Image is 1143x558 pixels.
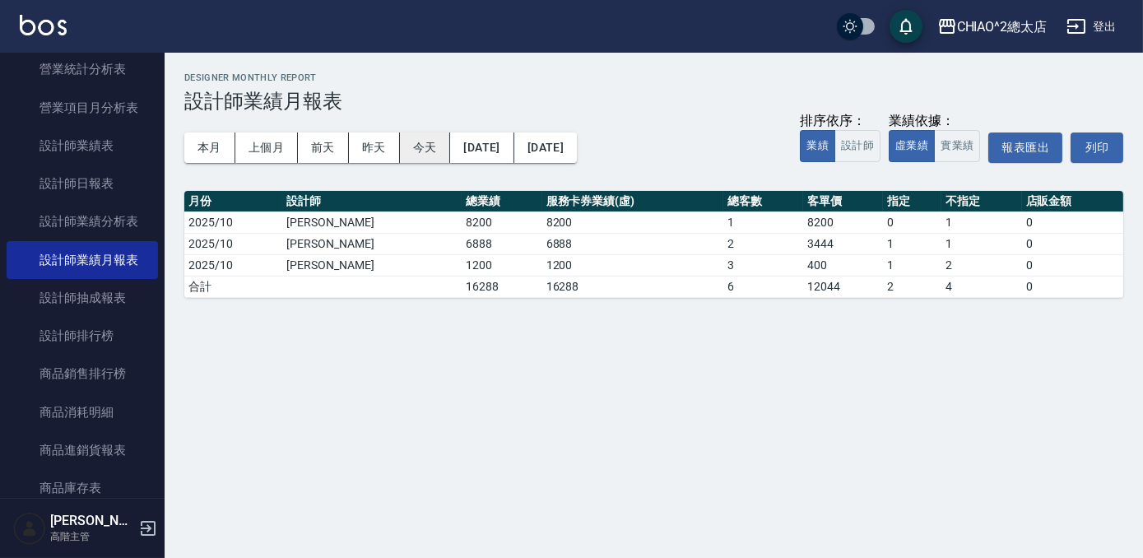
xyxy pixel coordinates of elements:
[7,279,158,317] a: 設計師抽成報表
[542,191,723,212] th: 服務卡券業績(虛)
[7,50,158,88] a: 營業統計分析表
[7,355,158,393] a: 商品銷售排行榜
[235,133,298,163] button: 上個月
[282,191,462,212] th: 設計師
[834,130,880,162] button: 設計師
[7,89,158,127] a: 營業項目月分析表
[803,191,883,212] th: 客單價
[883,212,941,233] td: 0
[184,72,1123,83] h2: Designer Monthly Report
[931,10,1054,44] button: CHIAO^2總太店
[1022,254,1123,276] td: 0
[462,212,541,233] td: 8200
[184,133,235,163] button: 本月
[941,212,1021,233] td: 1
[184,212,282,233] td: 2025/10
[542,212,723,233] td: 8200
[282,212,462,233] td: [PERSON_NAME]
[883,191,941,212] th: 指定
[1060,12,1123,42] button: 登出
[7,241,158,279] a: 設計師業績月報表
[883,276,941,297] td: 2
[50,529,134,544] p: 高階主管
[50,513,134,529] h5: [PERSON_NAME]
[803,276,883,297] td: 12044
[298,133,349,163] button: 前天
[184,276,282,297] td: 合計
[7,165,158,202] a: 設計師日報表
[941,233,1021,254] td: 1
[13,512,46,545] img: Person
[941,191,1021,212] th: 不指定
[1022,191,1123,212] th: 店販金額
[7,393,158,431] a: 商品消耗明細
[462,191,541,212] th: 總業績
[723,233,803,254] td: 2
[7,431,158,469] a: 商品進銷貨報表
[400,133,451,163] button: 今天
[889,113,980,130] div: 業績依據：
[1071,133,1123,163] button: 列印
[934,130,980,162] button: 實業績
[723,276,803,297] td: 6
[184,191,1123,298] table: a dense table
[883,233,941,254] td: 1
[514,133,577,163] button: [DATE]
[941,276,1021,297] td: 4
[988,133,1062,163] button: 報表匯出
[883,254,941,276] td: 1
[450,133,513,163] button: [DATE]
[462,233,541,254] td: 6888
[889,130,935,162] button: 虛業績
[723,191,803,212] th: 總客數
[7,317,158,355] a: 設計師排行榜
[462,254,541,276] td: 1200
[957,16,1048,37] div: CHIAO^2總太店
[184,233,282,254] td: 2025/10
[20,15,67,35] img: Logo
[890,10,922,43] button: save
[803,233,883,254] td: 3444
[184,90,1123,113] h3: 設計師業績月報表
[803,254,883,276] td: 400
[800,130,835,162] button: 業績
[282,233,462,254] td: [PERSON_NAME]
[184,191,282,212] th: 月份
[803,212,883,233] td: 8200
[184,254,282,276] td: 2025/10
[1022,276,1123,297] td: 0
[1022,233,1123,254] td: 0
[542,254,723,276] td: 1200
[462,276,541,297] td: 16288
[282,254,462,276] td: [PERSON_NAME]
[542,276,723,297] td: 16288
[7,469,158,507] a: 商品庫存表
[1022,212,1123,233] td: 0
[800,113,880,130] div: 排序依序：
[7,202,158,240] a: 設計師業績分析表
[723,212,803,233] td: 1
[349,133,400,163] button: 昨天
[723,254,803,276] td: 3
[941,254,1021,276] td: 2
[7,127,158,165] a: 設計師業績表
[542,233,723,254] td: 6888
